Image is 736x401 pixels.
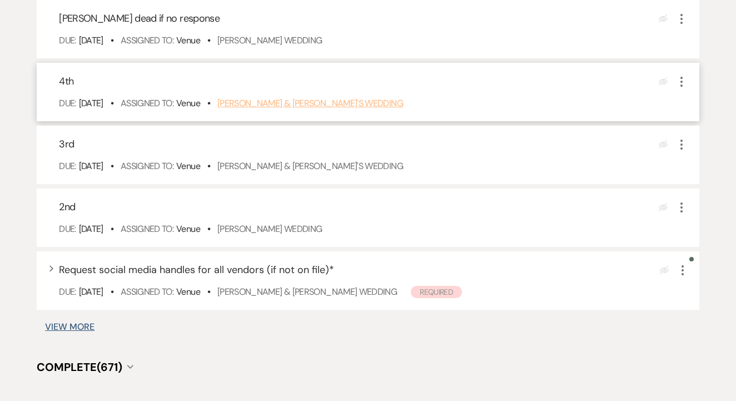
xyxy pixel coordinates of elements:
span: Venue [176,286,200,298]
span: Venue [176,160,200,172]
span: 2nd [59,200,75,214]
a: [PERSON_NAME] & [PERSON_NAME] Wedding [217,286,397,298]
b: • [111,160,113,172]
span: Complete (671) [37,360,122,374]
b: • [111,97,113,109]
span: [DATE] [79,97,103,109]
span: [DATE] [79,160,103,172]
b: • [111,223,113,235]
span: [DATE] [79,34,103,46]
span: Venue [176,97,200,109]
span: Venue [176,34,200,46]
span: Required [411,286,462,298]
a: [PERSON_NAME] Wedding [217,223,322,235]
span: [PERSON_NAME] dead if no response [59,12,220,25]
span: Due: [59,223,76,235]
b: • [207,286,210,298]
a: [PERSON_NAME] & [PERSON_NAME]'s Wedding [217,160,403,172]
a: [PERSON_NAME] Wedding [217,34,322,46]
span: Request social media handles for all vendors (if not on file) * [59,263,334,276]
span: Assigned To: [121,223,173,235]
b: • [111,34,113,46]
span: [DATE] [79,223,103,235]
span: Due: [59,286,76,298]
b: • [207,34,210,46]
span: Venue [176,223,200,235]
b: • [207,160,210,172]
span: 3rd [59,137,74,151]
span: Assigned To: [121,34,173,46]
span: [DATE] [79,286,103,298]
a: [PERSON_NAME] & [PERSON_NAME]'s Wedding [217,97,403,109]
b: • [207,97,210,109]
button: View More [45,323,95,331]
span: Assigned To: [121,286,173,298]
button: Request social media handles for all vendors (if not on file)* [59,265,334,275]
span: Due: [59,97,76,109]
span: Due: [59,34,76,46]
span: 4th [59,75,73,88]
span: Assigned To: [121,160,173,172]
span: Assigned To: [121,97,173,109]
button: Complete(671) [37,362,133,373]
b: • [111,286,113,298]
span: Due: [59,160,76,172]
b: • [207,223,210,235]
